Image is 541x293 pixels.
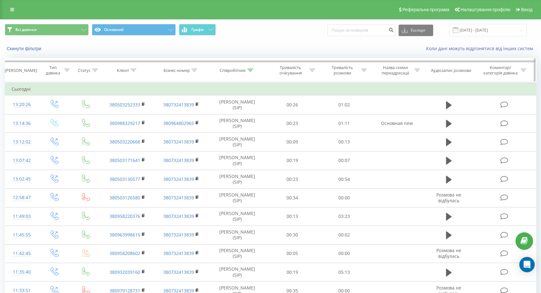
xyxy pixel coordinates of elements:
td: 00:13 [318,133,370,151]
button: Основний [92,24,176,35]
td: 01:11 [318,114,370,133]
div: Тривалість розмови [325,65,359,76]
div: Тип дзвінка [44,65,62,76]
a: 380963998615 [109,232,140,238]
td: [PERSON_NAME] (SIP) [208,96,266,114]
div: [PERSON_NAME] [5,68,37,73]
a: 380958220376 [109,213,140,219]
div: 13:02:45 [12,173,32,185]
a: 380932039160 [109,269,140,275]
td: [PERSON_NAME] (SIP) [208,133,266,151]
td: 00:00 [318,244,370,263]
div: Співробітник [220,68,246,73]
td: 00:07 [318,151,370,170]
div: 11:49:03 [12,210,32,223]
td: [PERSON_NAME] (SIP) [208,244,266,263]
a: 380732413839 [163,139,194,145]
a: 380503252333 [109,102,140,108]
td: 00:34 [266,189,318,207]
div: Клієнт [117,68,129,73]
a: 380732413839 [163,269,194,275]
a: 380503126580 [109,195,140,201]
span: Реферальна програма [402,7,449,12]
td: 00:26 [266,96,318,114]
span: Розмова не відбулась [436,247,461,259]
span: Вихід [521,7,532,12]
td: 00:23 [266,114,318,133]
td: Сьогодні [5,83,536,96]
div: 11:45:55 [12,229,32,241]
td: [PERSON_NAME] (SIP) [208,151,266,170]
td: 00:19 [266,151,318,170]
td: 01:02 [318,96,370,114]
div: 12:58:47 [12,191,32,204]
button: Експорт [399,25,433,36]
a: 380964802965 [163,120,194,126]
a: 380732413839 [163,232,194,238]
span: Графік [191,27,204,32]
a: 380503220668 [109,139,140,145]
td: [PERSON_NAME] (SIP) [208,263,266,281]
td: 00:19 [266,263,318,281]
a: 380732413839 [163,102,194,108]
span: Налаштування профілю [460,7,510,12]
div: Статус [78,68,91,73]
a: 380732413839 [163,250,194,256]
span: Всі дзвінки [15,27,36,32]
input: Пошук за номером [327,25,395,36]
div: 13:20:26 [12,98,32,111]
a: 380732413839 [163,195,194,201]
td: [PERSON_NAME] (SIP) [208,207,266,226]
td: 00:30 [266,226,318,244]
td: 00:23 [266,170,318,189]
div: 13:07:42 [12,154,32,167]
a: 380503171641 [109,157,140,163]
a: 380732413839 [163,157,194,163]
div: Open Intercom Messenger [519,257,535,272]
button: Скинути фільтри [5,46,44,51]
button: Всі дзвінки [5,24,89,35]
a: 380958208602 [109,250,140,256]
div: Аудіозапис розмови [431,68,471,73]
a: 380732413839 [163,176,194,182]
span: Розмова не відбулась [436,192,461,204]
td: 00:09 [266,133,318,151]
div: 13:12:02 [12,136,32,148]
a: 380503130577 [109,176,140,182]
div: Коментар/категорія дзвінка [481,65,519,76]
div: Назва схеми переадресації [378,65,413,76]
button: Графік [179,24,216,35]
td: Основная new [370,114,424,133]
td: 03:23 [318,207,370,226]
div: Бізнес номер [164,68,190,73]
td: 00:13 [266,207,318,226]
td: 00:54 [318,170,370,189]
td: [PERSON_NAME] (SIP) [208,189,266,207]
div: 11:35:40 [12,266,32,278]
div: 11:42:45 [12,247,32,260]
div: 13:14:36 [12,117,32,130]
td: 00:00 [318,189,370,207]
td: 00:05 [266,244,318,263]
td: [PERSON_NAME] (SIP) [208,170,266,189]
div: Тривалість очікування [273,65,308,76]
td: 00:02 [318,226,370,244]
td: 05:13 [318,263,370,281]
td: [PERSON_NAME] (SIP) [208,226,266,244]
a: 380732413839 [163,213,194,219]
td: [PERSON_NAME] (SIP) [208,114,266,133]
a: Коли дані можуть відрізнятися вiд інших систем [426,45,536,51]
a: 380988329217 [109,120,140,126]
